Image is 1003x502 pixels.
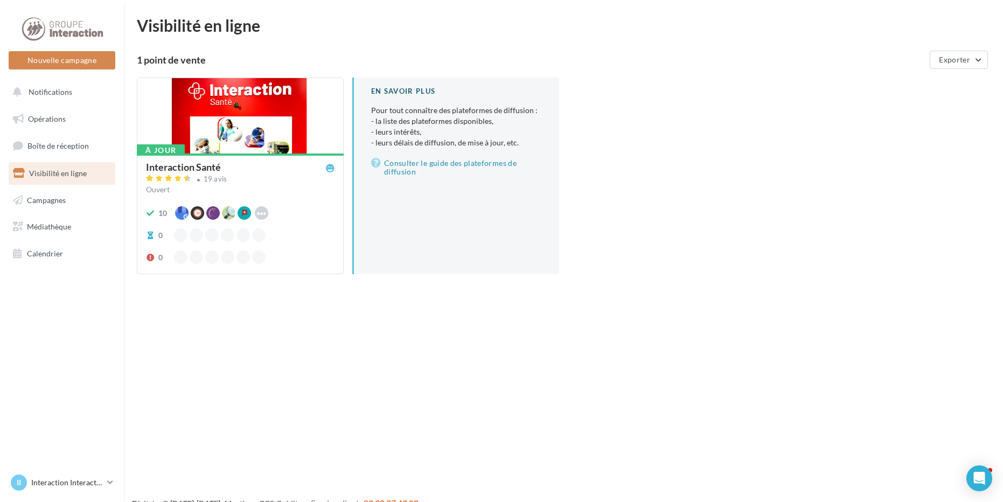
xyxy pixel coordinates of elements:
[27,141,89,150] span: Boîte de réception
[6,189,117,212] a: Campagnes
[158,208,167,219] div: 10
[146,185,170,194] span: Ouvert
[930,51,988,69] button: Exporter
[966,465,992,491] div: Open Intercom Messenger
[6,81,113,103] button: Notifications
[9,472,115,493] a: II Interaction Interaction Santé - [GEOGRAPHIC_DATA]
[27,195,66,204] span: Campagnes
[146,162,221,172] div: Interaction Santé
[6,162,117,185] a: Visibilité en ligne
[158,252,163,263] div: 0
[6,242,117,265] a: Calendrier
[28,114,66,123] span: Opérations
[27,249,63,258] span: Calendrier
[6,215,117,238] a: Médiathèque
[6,134,117,157] a: Boîte de réception
[371,157,542,178] a: Consulter le guide des plateformes de diffusion
[371,105,542,148] p: Pour tout connaître des plateformes de diffusion :
[29,87,72,96] span: Notifications
[27,222,71,231] span: Médiathèque
[17,477,21,488] span: II
[137,17,990,33] div: Visibilité en ligne
[137,55,925,65] div: 1 point de vente
[31,477,103,488] p: Interaction Interaction Santé - [GEOGRAPHIC_DATA]
[137,144,185,156] div: À jour
[146,173,335,186] a: 19 avis
[29,169,87,178] span: Visibilité en ligne
[204,176,227,183] div: 19 avis
[939,55,970,64] span: Exporter
[371,137,542,148] li: - leurs délais de diffusion, de mise à jour, etc.
[6,108,117,130] a: Opérations
[371,116,542,127] li: - la liste des plateformes disponibles,
[9,51,115,69] button: Nouvelle campagne
[371,127,542,137] li: - leurs intérêts,
[371,86,542,96] div: En savoir plus
[158,230,163,241] div: 0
